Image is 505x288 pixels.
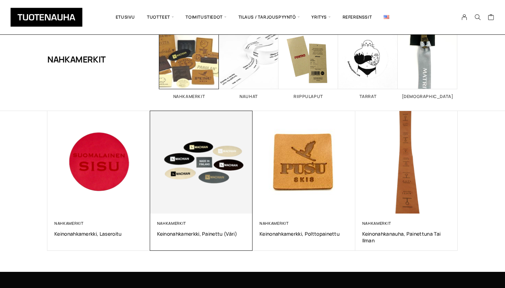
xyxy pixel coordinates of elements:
a: Nahkamerkit [54,221,84,226]
h2: Tarrat [338,94,398,99]
a: Visit product category Nauhat [219,30,278,99]
a: Referenssit [337,5,378,29]
a: Visit product category Nahkamerkit [159,30,219,99]
a: Visit product category Riippulaput [278,30,338,99]
a: Keinonahkamerkki, painettu (väri) [157,230,246,237]
h2: [DEMOGRAPHIC_DATA] [398,94,457,99]
a: Nahkamerkit [362,221,392,226]
button: Search [471,14,484,20]
a: Keinonahkamerkki, laseroitu [54,230,143,237]
h2: Nauhat [219,94,278,99]
h2: Riippulaput [278,94,338,99]
img: English [384,15,389,19]
h1: Nahkamerkit [47,30,106,89]
span: Tuotteet [141,5,180,29]
span: Yritys [305,5,336,29]
span: Tilaus / Tarjouspyyntö [233,5,306,29]
a: My Account [458,14,471,20]
img: Tuotenauha Oy [11,8,82,27]
a: Cart [488,14,494,22]
a: Nahkamerkit [260,221,289,226]
a: Nahkamerkit [157,221,187,226]
a: Visit product category Vedin [398,30,457,99]
a: Visit product category Tarrat [338,30,398,99]
a: Keinonahkanauha, Painettuna tai ilman [362,230,451,244]
h2: Nahkamerkit [159,94,219,99]
span: Toimitustiedot [180,5,232,29]
a: Etusivu [110,5,141,29]
a: Keinonahkamerkki, polttopainettu [260,230,348,237]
